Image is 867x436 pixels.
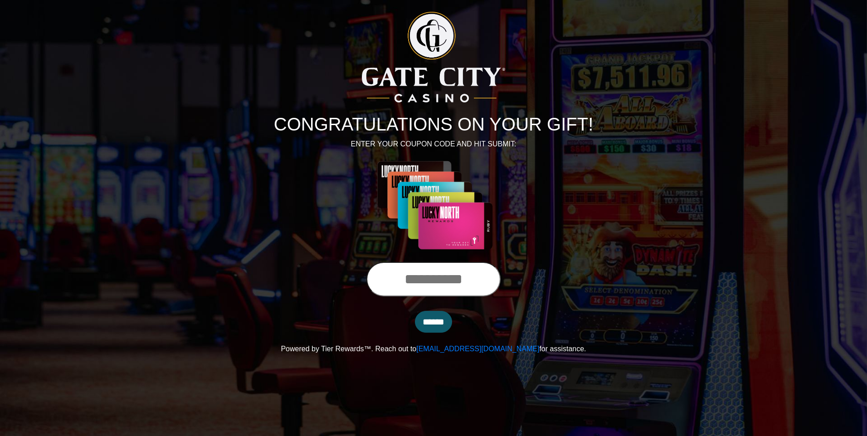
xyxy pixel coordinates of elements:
img: Logo [362,12,505,102]
a: [EMAIL_ADDRESS][DOMAIN_NAME] [416,345,539,353]
img: Center Image [353,160,514,251]
h1: CONGRATULATIONS ON YOUR GIFT! [182,113,685,135]
span: Powered by Tier Rewards™. Reach out to for assistance. [281,345,586,353]
p: ENTER YOUR COUPON CODE AND HIT SUBMIT: [182,139,685,150]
